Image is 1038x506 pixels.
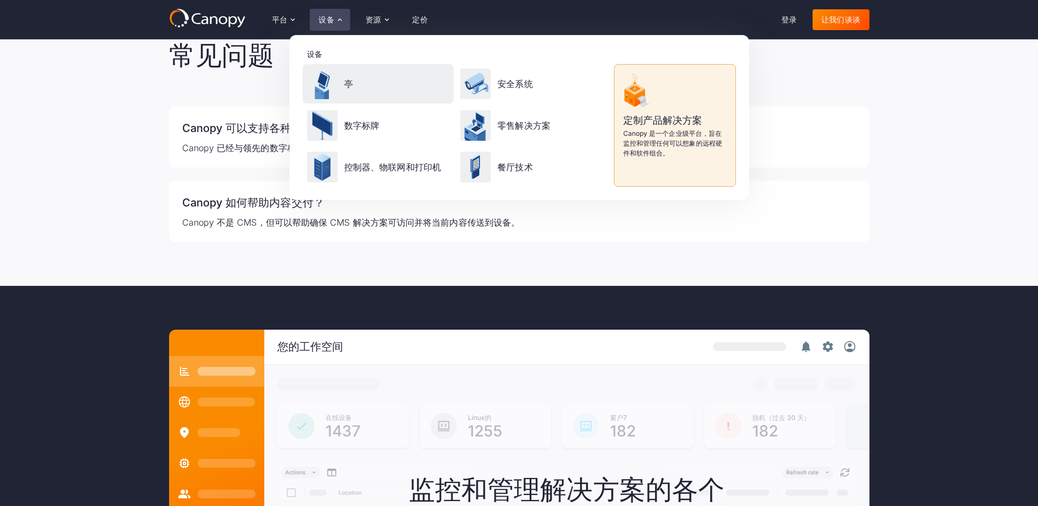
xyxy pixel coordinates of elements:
[303,106,454,145] a: 数字标牌
[344,119,380,132] p: 数字标牌
[307,48,736,60] div: 设备
[497,119,550,132] p: 零售解决方案
[344,77,353,90] p: 亭
[277,340,343,353] div: 您的工作空间
[456,147,607,187] a: 餐厅技术
[497,160,533,174] p: 餐厅技术
[497,77,533,90] p: 安全系统
[272,16,288,24] div: 平台
[310,9,350,31] div: 设备
[468,423,502,439] div: 1255
[357,9,397,31] div: 资源
[289,35,749,200] nav: 设备
[403,9,437,30] a: 定价
[366,16,381,24] div: 资源
[182,141,856,154] p: Canopy 已经与领先的数字标牌提供商集成，并不断发展我们的合作伙伴关系。联系我们的销售团队，询问您的解决方案。
[169,39,869,71] h2: 常见问题
[182,194,856,211] h3: Canopy 如何帮助内容交付？
[813,9,869,30] a: 让我们谈谈
[303,64,454,104] a: 亭
[610,413,636,423] div: 窗户7
[318,16,334,24] div: 设备
[623,129,727,158] p: Canopy 是一个企业级平台，旨在监控和管理任何可以想象的远程硬件和软件组合。
[752,413,811,423] div: 脱机（过去 30 天）
[182,216,856,229] p: Canopy 不是 CMS，但可以帮助确保 CMS 解决方案可访问并将当前内容传送到设备。
[326,413,361,423] div: 在线设备
[344,160,442,174] p: 控制器、物联网和打印机
[610,423,636,439] div: 182
[326,423,361,439] div: 1437
[623,113,727,128] p: 定制产品解决方案
[182,119,856,137] h3: Canopy 可以支持各种数字标牌媒体格式吗？
[614,64,736,187] a: 定制产品解决方案Canopy 是一个企业级平台，旨在监控和管理任何可以想象的远程硬件和软件组合。
[752,423,811,439] div: 182
[263,9,304,31] div: 平台
[773,9,806,30] a: 登录
[468,413,502,423] div: Linux的
[303,147,454,187] a: 控制器、物联网和打印机
[456,106,607,145] a: 零售解决方案
[456,64,607,104] a: 安全系统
